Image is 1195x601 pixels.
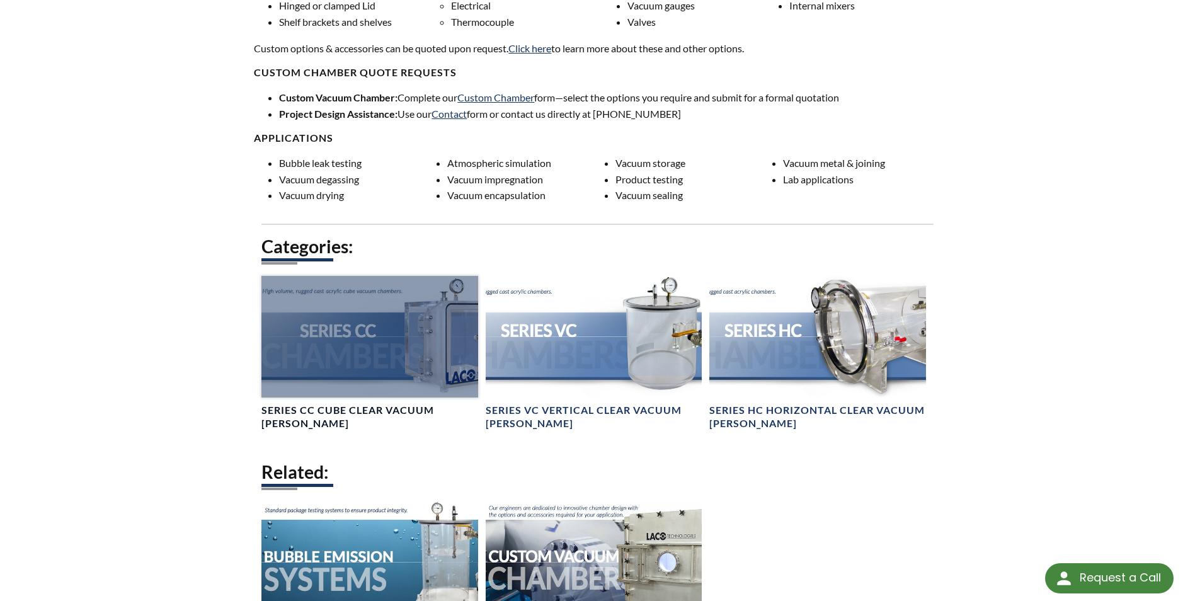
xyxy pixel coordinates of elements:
[1054,568,1074,588] img: round button
[457,91,534,103] a: Custom Chamber
[783,171,941,188] li: Lab applications
[447,171,605,188] li: Vacuum impregnation
[261,276,477,430] a: Series CC Chamber headerSeries CC Cube Clear Vacuum [PERSON_NAME]
[1045,563,1174,593] div: Request a Call
[261,404,477,430] h4: Series CC Cube Clear Vacuum [PERSON_NAME]
[447,187,605,203] li: Vacuum encapsulation
[261,461,933,484] h2: Related:
[254,132,941,145] h4: Applications
[615,187,774,203] li: Vacuum sealing
[432,108,467,120] a: Contact
[279,108,397,120] strong: Project Design Assistance:
[279,155,437,171] li: Bubble leak testing
[279,89,941,106] li: Complete our form—select the options you require and submit for a formal quotation
[279,91,397,103] strong: Custom Vacuum Chamber:
[279,14,431,30] li: Shelf brackets and shelves
[486,404,702,430] h4: Series VC Vertical Clear Vacuum [PERSON_NAME]
[627,14,779,30] li: Valves
[615,155,774,171] li: Vacuum storage
[279,106,941,122] li: Use our form or contact us directly at [PHONE_NUMBER]
[447,155,605,171] li: Atmospheric simulation
[508,42,551,54] a: Click here
[615,171,774,188] li: Product testing
[254,66,941,79] h4: Custom chamber QUOTe requests
[279,187,437,203] li: Vacuum drying
[783,155,941,171] li: Vacuum metal & joining
[709,276,925,430] a: Series HC Chambers headerSeries HC Horizontal Clear Vacuum [PERSON_NAME]
[486,276,702,430] a: Series VC Chambers headerSeries VC Vertical Clear Vacuum [PERSON_NAME]
[709,404,925,430] h4: Series HC Horizontal Clear Vacuum [PERSON_NAME]
[279,171,437,188] li: Vacuum degassing
[254,40,941,57] p: Custom options & accessories can be quoted upon request. to learn more about these and other opti...
[451,14,593,30] li: Thermocouple
[1080,563,1161,592] div: Request a Call
[261,235,933,258] h2: Categories:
